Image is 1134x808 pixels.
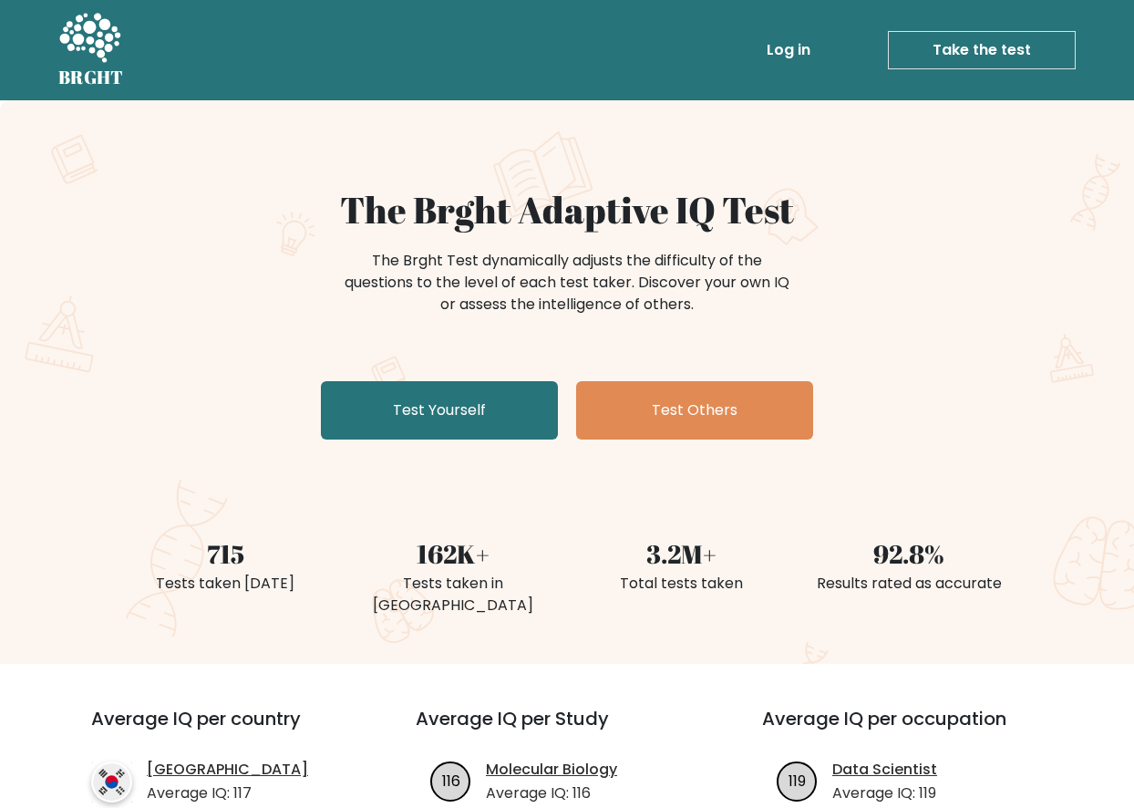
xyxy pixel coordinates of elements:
div: Tests taken [DATE] [122,573,328,595]
div: Tests taken in [GEOGRAPHIC_DATA] [350,573,556,616]
a: Test Others [576,381,813,440]
a: Take the test [888,31,1076,69]
h3: Average IQ per country [91,708,350,751]
div: 3.2M+ [578,534,784,573]
text: 116 [442,770,460,791]
h3: Average IQ per Study [416,708,718,751]
div: 715 [122,534,328,573]
p: Average IQ: 117 [147,782,308,804]
div: Total tests taken [578,573,784,595]
div: Results rated as accurate [806,573,1012,595]
a: Molecular Biology [486,759,617,781]
text: 119 [789,770,806,791]
p: Average IQ: 116 [486,782,617,804]
h5: BRGHT [58,67,124,88]
p: Average IQ: 119 [832,782,937,804]
div: 92.8% [806,534,1012,573]
a: [GEOGRAPHIC_DATA] [147,759,308,781]
div: The Brght Test dynamically adjusts the difficulty of the questions to the level of each test take... [339,250,795,316]
a: Test Yourself [321,381,558,440]
a: Data Scientist [832,759,937,781]
div: 162K+ [350,534,556,573]
a: BRGHT [58,7,124,93]
h3: Average IQ per occupation [762,708,1065,751]
a: Log in [759,32,818,68]
h1: The Brght Adaptive IQ Test [122,188,1012,232]
img: country [91,761,132,803]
